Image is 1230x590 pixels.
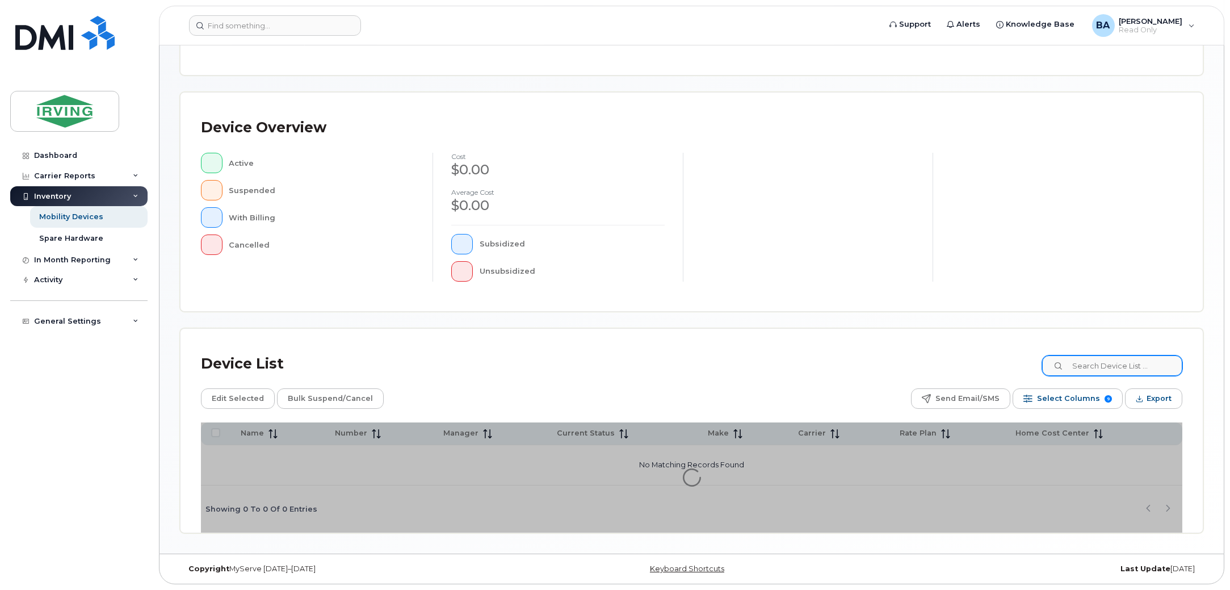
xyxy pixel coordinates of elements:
div: With Billing [229,207,415,228]
button: Bulk Suspend/Cancel [277,388,384,409]
span: BA [1097,19,1110,32]
div: $0.00 [451,160,664,179]
span: Alerts [957,19,981,30]
button: Export [1125,388,1182,409]
a: Alerts [939,13,989,36]
div: Active [229,153,415,173]
input: Search Device List ... [1042,355,1182,376]
div: Bonas, Amanda [1084,14,1203,37]
div: Device List [201,349,284,379]
div: Cancelled [229,235,415,255]
span: Select Columns [1037,390,1100,407]
span: Export [1147,390,1172,407]
span: 9 [1105,395,1112,403]
button: Edit Selected [201,388,275,409]
span: [PERSON_NAME] [1119,16,1183,26]
div: MyServe [DATE]–[DATE] [180,564,521,574]
a: Knowledge Base [989,13,1083,36]
div: Device Overview [201,113,326,143]
button: Send Email/SMS [911,388,1010,409]
h4: Average cost [451,189,664,196]
span: Edit Selected [212,390,264,407]
span: Bulk Suspend/Cancel [288,390,373,407]
div: [DATE] [862,564,1203,574]
a: Support [882,13,939,36]
div: $0.00 [451,196,664,215]
div: Subsidized [480,234,665,254]
span: Support [900,19,931,30]
input: Find something... [189,15,361,36]
a: Keyboard Shortcuts [650,564,724,573]
h4: cost [451,153,664,160]
strong: Last Update [1120,564,1170,573]
strong: Copyright [188,564,229,573]
button: Select Columns 9 [1013,388,1123,409]
span: Read Only [1119,26,1183,35]
span: Knowledge Base [1006,19,1075,30]
span: Send Email/SMS [935,390,1000,407]
div: Suspended [229,180,415,200]
div: Unsubsidized [480,261,665,282]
